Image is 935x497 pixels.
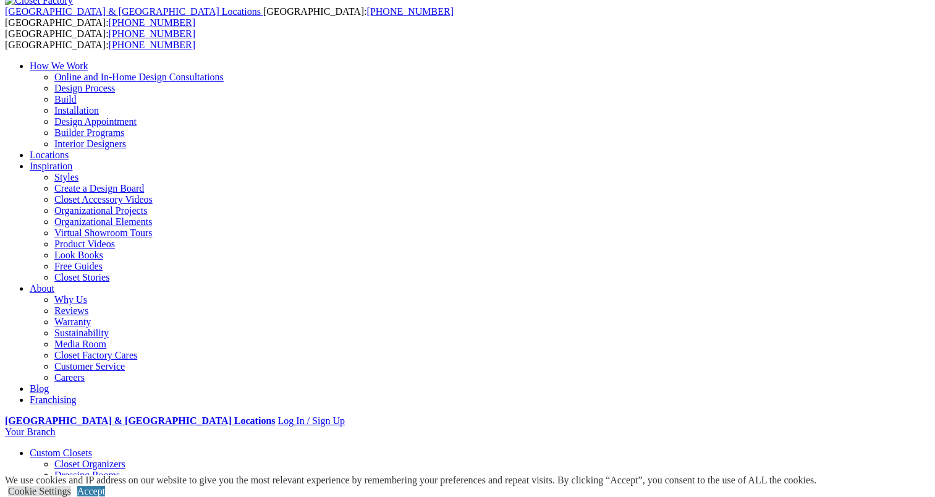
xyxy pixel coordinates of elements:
[54,361,125,372] a: Customer Service
[30,161,72,171] a: Inspiration
[30,283,54,294] a: About
[30,150,69,160] a: Locations
[54,105,99,116] a: Installation
[54,272,109,282] a: Closet Stories
[30,383,49,394] a: Blog
[109,40,195,50] a: [PHONE_NUMBER]
[54,83,115,93] a: Design Process
[54,183,144,193] a: Create a Design Board
[54,205,147,216] a: Organizational Projects
[54,328,109,338] a: Sustainability
[5,427,55,437] a: Your Branch
[5,415,275,426] a: [GEOGRAPHIC_DATA] & [GEOGRAPHIC_DATA] Locations
[54,72,224,82] a: Online and In-Home Design Consultations
[5,6,261,17] span: [GEOGRAPHIC_DATA] & [GEOGRAPHIC_DATA] Locations
[5,28,195,50] span: [GEOGRAPHIC_DATA]: [GEOGRAPHIC_DATA]:
[109,17,195,28] a: [PHONE_NUMBER]
[54,294,87,305] a: Why Us
[5,475,816,486] div: We use cookies and IP address on our website to give you the most relevant experience by remember...
[5,6,454,28] span: [GEOGRAPHIC_DATA]: [GEOGRAPHIC_DATA]:
[54,138,126,149] a: Interior Designers
[54,216,152,227] a: Organizational Elements
[54,194,153,205] a: Closet Accessory Videos
[30,61,88,71] a: How We Work
[54,470,120,480] a: Dressing Rooms
[54,250,103,260] a: Look Books
[54,339,106,349] a: Media Room
[54,261,103,271] a: Free Guides
[30,448,92,458] a: Custom Closets
[54,372,85,383] a: Careers
[8,486,71,496] a: Cookie Settings
[366,6,453,17] a: [PHONE_NUMBER]
[54,227,153,238] a: Virtual Showroom Tours
[54,305,88,316] a: Reviews
[30,394,77,405] a: Franchising
[54,172,78,182] a: Styles
[54,116,137,127] a: Design Appointment
[54,459,125,469] a: Closet Organizers
[54,239,115,249] a: Product Videos
[277,415,344,426] a: Log In / Sign Up
[54,94,77,104] a: Build
[5,6,263,17] a: [GEOGRAPHIC_DATA] & [GEOGRAPHIC_DATA] Locations
[109,28,195,39] a: [PHONE_NUMBER]
[54,316,91,327] a: Warranty
[77,486,105,496] a: Accept
[54,350,137,360] a: Closet Factory Cares
[54,127,124,138] a: Builder Programs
